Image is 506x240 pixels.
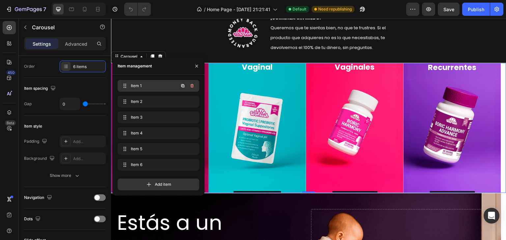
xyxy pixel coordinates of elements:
iframe: Design area [111,18,506,240]
span: Item 1 [131,83,168,89]
span: / [204,6,206,13]
div: Order [24,63,35,69]
span: Need republishing [318,6,352,12]
div: Undo/Redo [124,3,151,16]
div: Beta [5,120,16,126]
span: Item 2 [131,99,183,105]
input: Auto [60,98,80,110]
div: Item style [24,123,42,129]
div: Item spacing [24,84,57,93]
div: Item management [118,63,152,69]
div: Carousel [8,35,28,41]
button: Show more [24,170,106,181]
span: Save [443,7,454,12]
span: Default [293,6,306,12]
span: Queremos que te sientas bien, no que te frustres. Si el producto que adquieres no es lo que neces... [159,6,275,32]
button: 7 [3,3,49,16]
div: Publish [468,6,484,13]
p: Advanced [65,40,87,47]
div: Gap [24,101,32,107]
div: Show more [50,172,80,179]
span: Home Page - [DATE] 21:21:41 [207,6,270,13]
span: Add item [155,181,171,187]
div: Background [24,154,56,163]
p: Carousel [32,23,88,31]
div: Navigation [24,193,53,202]
div: 6 items [73,64,104,70]
div: Open Intercom Messenger [484,208,499,224]
span: Estás a un [6,190,111,219]
p: 7 [43,5,46,13]
div: Padding [24,137,48,146]
span: Item 5 [131,146,183,152]
span: Item 4 [131,130,183,136]
button: Save [438,3,460,16]
div: Add... [73,139,104,145]
span: Item 6 [131,162,183,168]
p: Settings [33,40,51,47]
div: 450 [6,70,16,75]
button: Publish [462,3,490,16]
div: Dots [24,215,42,224]
span: Item 3 [131,114,183,120]
div: Add... [73,156,104,162]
